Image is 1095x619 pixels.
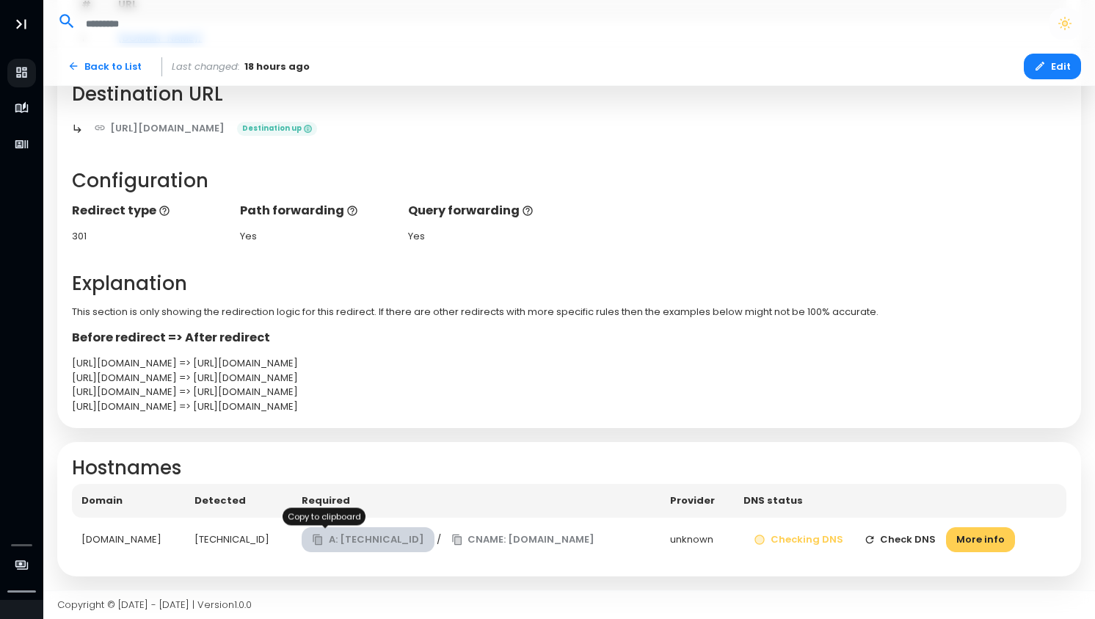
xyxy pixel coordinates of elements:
th: Provider [661,484,734,518]
th: Detected [185,484,292,518]
button: A: [TECHNICAL_ID] [302,527,434,553]
h2: Destination URL [72,83,1067,106]
td: / [292,518,661,562]
div: [DOMAIN_NAME] [81,532,175,547]
a: [URL][DOMAIN_NAME] [84,115,236,141]
h2: Configuration [72,170,1067,192]
span: 18 hours ago [244,59,310,74]
th: DNS status [734,484,1066,518]
th: Required [292,484,661,518]
p: Path forwarding [240,202,394,220]
button: Checking DNS [743,527,854,553]
span: Last changed: [172,59,240,74]
div: [URL][DOMAIN_NAME] => [URL][DOMAIN_NAME] [72,371,1067,385]
div: [URL][DOMAIN_NAME] => [URL][DOMAIN_NAME] [72,356,1067,371]
div: Yes [240,229,394,244]
p: Before redirect => After redirect [72,329,1067,347]
div: Copy to clipboard [283,508,365,526]
span: Destination up [237,122,317,137]
button: Toggle Aside [7,10,35,38]
p: This section is only showing the redirection logic for this redirect. If there are other redirect... [72,305,1067,319]
div: Yes [408,229,562,244]
div: [URL][DOMAIN_NAME] => [URL][DOMAIN_NAME] [72,385,1067,399]
button: Check DNS [854,527,947,553]
p: Redirect type [72,202,226,220]
span: Copyright © [DATE] - [DATE] | Version 1.0.0 [57,598,252,612]
h2: Hostnames [72,457,1067,479]
th: Domain [72,484,185,518]
p: Query forwarding [408,202,562,220]
div: unknown [670,532,724,547]
a: Back to List [57,54,152,79]
div: 301 [72,229,226,244]
div: [URL][DOMAIN_NAME] => [URL][DOMAIN_NAME] [72,399,1067,414]
td: [TECHNICAL_ID] [185,518,292,562]
button: More info [946,527,1015,553]
button: Edit [1024,54,1081,79]
button: CNAME: [DOMAIN_NAME] [441,527,605,553]
h2: Explanation [72,272,1067,295]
